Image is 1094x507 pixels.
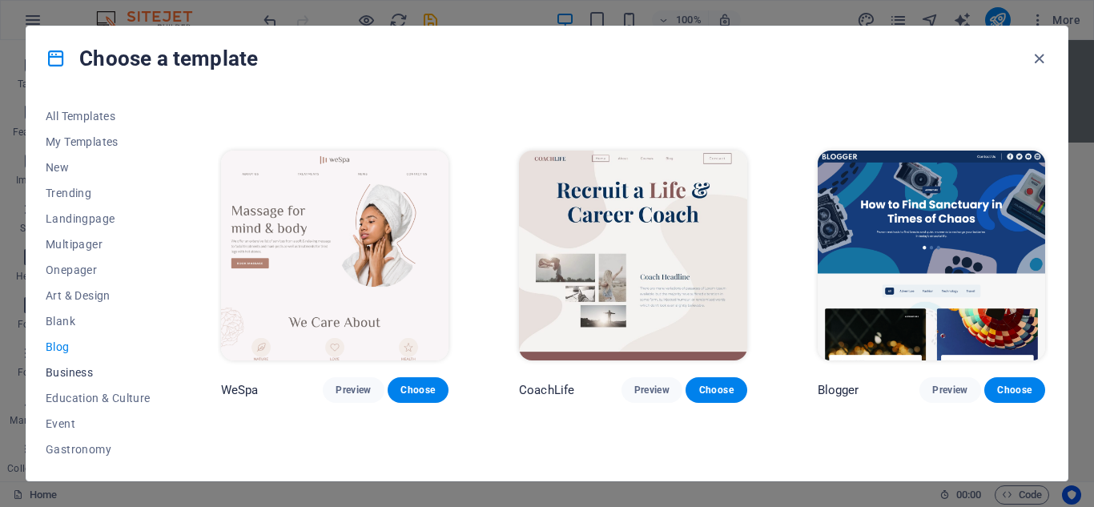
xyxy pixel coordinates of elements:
span: Onepager [46,264,151,276]
span: My Templates [46,135,151,148]
button: Education & Culture [46,385,151,411]
span: Preview [634,384,670,396]
button: Choose [984,377,1045,403]
span: Event [46,417,151,430]
button: New [46,155,151,180]
button: Trending [46,180,151,206]
span: Gastronomy [46,443,151,456]
button: Preview [323,377,384,403]
button: Choose [686,377,746,403]
img: WeSpa [221,151,448,360]
button: Choose [388,377,448,403]
span: Preview [336,384,371,396]
button: My Templates [46,129,151,155]
button: Gastronomy [46,437,151,462]
button: Business [46,360,151,385]
button: Onepager [46,257,151,283]
p: Blogger [818,382,859,398]
span: Business [46,366,151,379]
img: Blogger [818,151,1045,360]
span: Preview [932,384,967,396]
button: Blank [46,308,151,334]
span: Choose [997,384,1032,396]
span: Education & Culture [46,392,151,404]
span: Choose [698,384,734,396]
span: Blank [46,315,151,328]
span: Trending [46,187,151,199]
span: All Templates [46,110,151,123]
span: Landingpage [46,212,151,225]
button: Event [46,411,151,437]
button: Landingpage [46,206,151,231]
button: Preview [919,377,980,403]
span: Choose [400,384,436,396]
button: All Templates [46,103,151,129]
p: CoachLife [519,382,574,398]
span: Blog [46,340,151,353]
span: New [46,161,151,174]
img: CoachLife [519,151,746,360]
button: Multipager [46,231,151,257]
span: Multipager [46,238,151,251]
span: Art & Design [46,289,151,302]
h4: Choose a template [46,46,258,71]
button: Art & Design [46,283,151,308]
button: Preview [621,377,682,403]
p: WeSpa [221,382,259,398]
button: Blog [46,334,151,360]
